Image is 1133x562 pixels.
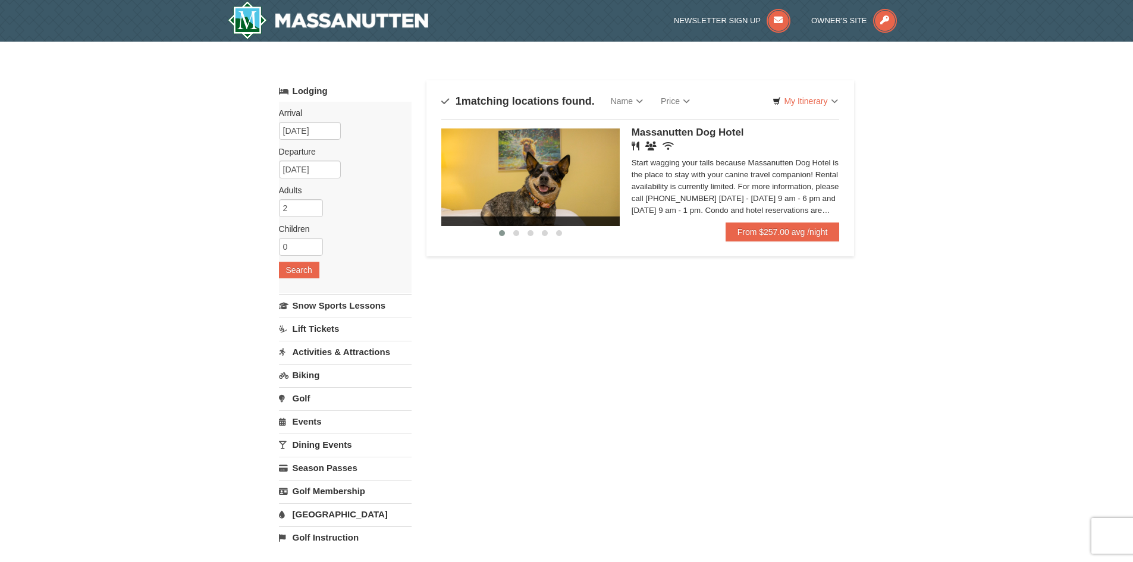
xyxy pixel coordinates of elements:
[228,1,429,39] img: Massanutten Resort Logo
[279,387,412,409] a: Golf
[279,146,403,158] label: Departure
[279,184,403,196] label: Adults
[456,95,462,107] span: 1
[279,457,412,479] a: Season Passes
[674,16,790,25] a: Newsletter Sign Up
[441,95,595,107] h4: matching locations found.
[228,1,429,39] a: Massanutten Resort
[279,526,412,548] a: Golf Instruction
[602,89,652,113] a: Name
[632,127,744,138] span: Massanutten Dog Hotel
[279,107,403,119] label: Arrival
[811,16,897,25] a: Owner's Site
[632,142,639,150] i: Restaurant
[279,410,412,432] a: Events
[279,294,412,316] a: Snow Sports Lessons
[279,480,412,502] a: Golf Membership
[279,80,412,102] a: Lodging
[279,503,412,525] a: [GEOGRAPHIC_DATA]
[279,341,412,363] a: Activities & Attractions
[726,222,840,241] a: From $257.00 avg /night
[663,142,674,150] i: Wireless Internet (free)
[674,16,761,25] span: Newsletter Sign Up
[765,92,845,110] a: My Itinerary
[279,262,319,278] button: Search
[632,157,840,216] div: Start wagging your tails because Massanutten Dog Hotel is the place to stay with your canine trav...
[279,318,412,340] a: Lift Tickets
[279,364,412,386] a: Biking
[279,223,403,235] label: Children
[811,16,867,25] span: Owner's Site
[645,142,657,150] i: Banquet Facilities
[652,89,699,113] a: Price
[279,434,412,456] a: Dining Events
